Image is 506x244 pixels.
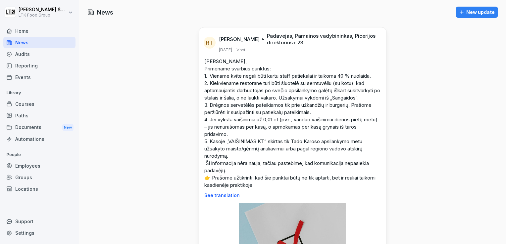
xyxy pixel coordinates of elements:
div: New [62,124,74,131]
a: Groups [3,172,76,183]
p: Edited [235,47,245,53]
a: Reporting [3,60,76,71]
a: Automations [3,133,76,145]
p: People [3,149,76,160]
a: News [3,37,76,48]
a: Employees [3,160,76,172]
div: RT [204,37,216,49]
a: Locations [3,183,76,195]
p: LTK Food Group [19,13,67,18]
a: Paths [3,110,76,121]
a: Events [3,71,76,83]
p: Padavejas, Pamainos vadybininkas, Picerijos direktorius + 23 [267,33,378,46]
p: [PERSON_NAME], Primename svarbius punktus: 1. Viename kvite negali būti kartu staff patiekalai ir... [204,58,381,189]
div: New update [459,9,495,16]
p: [PERSON_NAME] Šablinskienė [19,7,67,13]
p: [PERSON_NAME] [219,36,260,43]
a: DocumentsNew [3,121,76,134]
div: Documents [3,121,76,134]
p: See translation [204,193,381,198]
h1: News [97,8,113,17]
p: [DATE] [219,47,232,53]
div: Support [3,216,76,227]
a: Settings [3,227,76,239]
a: Audits [3,48,76,60]
a: Courses [3,98,76,110]
p: Library [3,88,76,98]
button: New update [456,7,498,18]
a: Home [3,25,76,37]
